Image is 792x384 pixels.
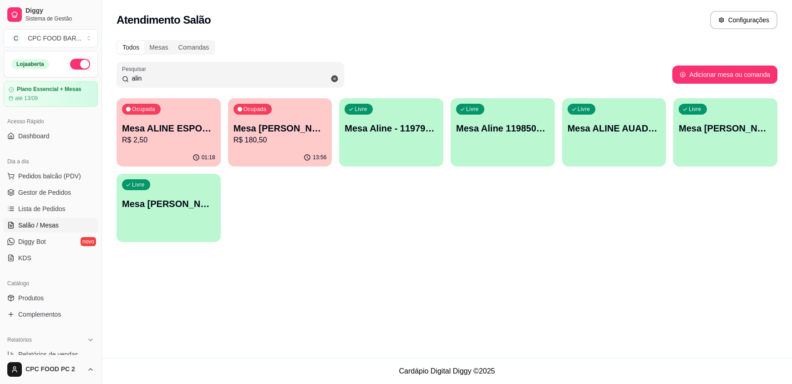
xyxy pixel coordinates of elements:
[144,41,173,54] div: Mesas
[4,81,98,107] a: Plano Essencial + Mesasaté 13/09
[456,122,549,135] p: Mesa Aline 11985099191
[355,106,367,113] p: Livre
[18,221,59,230] span: Salão / Mesas
[132,106,155,113] p: Ocupada
[4,291,98,305] a: Produtos
[122,122,215,135] p: Mesa ALINE ESPORTISTA
[466,106,479,113] p: Livre
[562,98,666,167] button: LivreMesa ALINE AUADA 4274
[4,251,98,265] a: KDS
[673,98,777,167] button: LivreMesa [PERSON_NAME]
[339,98,443,167] button: LivreMesa Aline - 11979543047
[18,237,46,246] span: Diggy Bot
[18,310,61,319] span: Complementos
[4,359,98,380] button: CPC FOOD PC 2
[568,122,661,135] p: Mesa ALINE AUADA 4274
[18,131,50,141] span: Dashboard
[578,106,590,113] p: Livre
[70,59,90,70] button: Alterar Status
[679,122,772,135] p: Mesa [PERSON_NAME]
[18,172,81,181] span: Pedidos balcão (PDV)
[4,129,98,143] a: Dashboard
[117,174,221,242] button: LivreMesa [PERSON_NAME] 1343
[117,98,221,167] button: OcupadaMesa ALINE ESPORTISTAR$ 2,5001:18
[122,197,215,210] p: Mesa [PERSON_NAME] 1343
[25,365,83,374] span: CPC FOOD PC 2
[228,98,332,167] button: OcupadaMesa [PERSON_NAME] 4287R$ 180,5013:56
[4,234,98,249] a: Diggy Botnovo
[689,106,701,113] p: Livre
[4,276,98,291] div: Catálogo
[4,169,98,183] button: Pedidos balcão (PDV)
[25,7,94,15] span: Diggy
[234,122,327,135] p: Mesa [PERSON_NAME] 4287
[15,95,38,102] article: até 13/09
[672,66,777,84] button: Adicionar mesa ou comanda
[7,336,32,344] span: Relatórios
[129,74,339,83] input: Pesquisar
[28,34,81,43] div: CPC FOOD BAR ...
[122,135,215,146] p: R$ 2,50
[4,202,98,216] a: Lista de Pedidos
[234,135,327,146] p: R$ 180,50
[4,347,98,362] a: Relatórios de vendas
[4,29,98,47] button: Select a team
[102,358,792,384] footer: Cardápio Digital Diggy © 2025
[18,350,78,359] span: Relatórios de vendas
[17,86,81,93] article: Plano Essencial + Mesas
[11,59,49,69] div: Loja aberta
[4,114,98,129] div: Acesso Rápido
[345,122,438,135] p: Mesa Aline - 11979543047
[25,15,94,22] span: Sistema de Gestão
[313,154,326,161] p: 13:56
[18,188,71,197] span: Gestor de Pedidos
[4,185,98,200] a: Gestor de Pedidos
[202,154,215,161] p: 01:18
[451,98,555,167] button: LivreMesa Aline 11985099191
[4,307,98,322] a: Complementos
[173,41,214,54] div: Comandas
[18,204,66,213] span: Lista de Pedidos
[4,4,98,25] a: DiggySistema de Gestão
[710,11,777,29] button: Configurações
[244,106,267,113] p: Ocupada
[4,218,98,232] a: Salão / Mesas
[117,13,211,27] h2: Atendimento Salão
[18,253,31,263] span: KDS
[132,181,145,188] p: Livre
[4,154,98,169] div: Dia a dia
[117,41,144,54] div: Todos
[11,34,20,43] span: C
[18,293,44,303] span: Produtos
[122,65,149,73] label: Pesquisar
